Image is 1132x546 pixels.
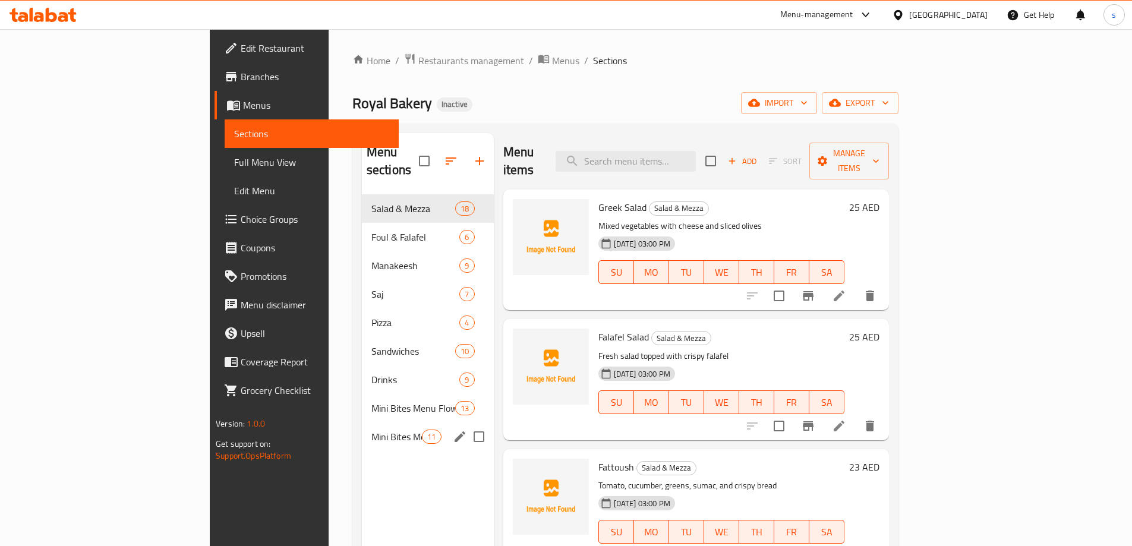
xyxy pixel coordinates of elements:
span: Salad & Mezza [371,201,455,216]
button: WE [704,520,739,544]
span: Edit Restaurant [241,41,389,55]
span: TH [744,523,770,541]
button: Branch-specific-item [794,412,822,440]
span: Manakeesh [371,258,460,273]
span: Coupons [241,241,389,255]
div: Mini Bites Menu Flower Cup13 [362,394,494,422]
span: Branches [241,70,389,84]
button: SU [598,520,634,544]
span: Coverage Report [241,355,389,369]
h6: 23 AED [849,459,879,475]
h6: 25 AED [849,199,879,216]
span: FR [779,523,805,541]
span: Select all sections [412,149,437,173]
span: Mini Bites Menu Flower Cup [371,401,455,415]
span: [DATE] 03:00 PM [609,368,675,380]
button: Add [723,152,761,171]
button: FR [774,520,809,544]
button: Branch-specific-item [794,282,822,310]
div: Salad & Mezza [651,331,711,345]
span: 10 [456,346,474,357]
span: Add item [723,152,761,171]
span: Greek Salad [598,198,647,216]
a: Sections [225,119,399,148]
span: TU [674,523,699,541]
span: Select section first [761,152,809,171]
div: items [422,430,441,444]
span: 1.0.0 [247,416,265,431]
span: 11 [422,431,440,443]
button: SU [598,390,634,414]
span: Edit Menu [234,184,389,198]
div: Sandwiches10 [362,337,494,365]
button: MO [634,520,669,544]
span: Add [726,154,758,168]
span: SU [604,264,629,281]
span: Manage items [819,146,879,176]
span: TU [674,264,699,281]
div: Foul & Falafel6 [362,223,494,251]
span: Promotions [241,269,389,283]
span: Falafel Salad [598,328,649,346]
div: items [455,344,474,358]
span: Sections [593,53,627,68]
div: Salad & Mezza [649,201,709,216]
button: Manage items [809,143,889,179]
button: export [822,92,898,114]
a: Menus [215,91,399,119]
a: Upsell [215,319,399,348]
span: WE [709,523,734,541]
button: WE [704,390,739,414]
button: SA [809,390,844,414]
a: Menus [538,53,579,68]
span: 4 [460,317,474,329]
span: MO [639,264,664,281]
span: SA [814,394,840,411]
img: Falafel Salad [513,329,589,405]
button: TH [739,260,774,284]
span: Salad & Mezza [637,461,696,475]
p: Mixed vegetables with cheese and sliced olives [598,219,844,233]
button: SA [809,520,844,544]
span: 9 [460,260,474,272]
span: 6 [460,232,474,243]
div: Pizza4 [362,308,494,337]
span: Select to update [767,414,792,438]
span: FR [779,394,805,411]
span: s [1112,8,1116,21]
span: WE [709,264,734,281]
div: Inactive [437,97,472,112]
span: Inactive [437,99,472,109]
div: Salad & Mezza [636,461,696,475]
span: MO [639,523,664,541]
div: Drinks9 [362,365,494,394]
span: Choice Groups [241,212,389,226]
div: items [455,401,474,415]
img: Greek Salad [513,199,589,275]
span: Royal Bakery [352,90,432,116]
div: Sandwiches [371,344,455,358]
span: import [751,96,808,111]
a: Coupons [215,233,399,262]
button: TU [669,520,704,544]
div: [GEOGRAPHIC_DATA] [909,8,988,21]
span: Select to update [767,283,792,308]
img: Fattoush [513,459,589,535]
a: Edit Menu [225,176,399,205]
li: / [584,53,588,68]
span: Get support on: [216,436,270,452]
h2: Menu items [503,143,541,179]
div: Saj7 [362,280,494,308]
a: Branches [215,62,399,91]
div: Salad & Mezza18 [362,194,494,223]
button: FR [774,260,809,284]
span: export [831,96,889,111]
div: items [459,258,474,273]
span: Foul & Falafel [371,230,460,244]
span: Sections [234,127,389,141]
span: 18 [456,203,474,214]
button: SU [598,260,634,284]
span: Menu disclaimer [241,298,389,312]
span: [DATE] 03:00 PM [609,498,675,509]
div: Menu-management [780,8,853,22]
